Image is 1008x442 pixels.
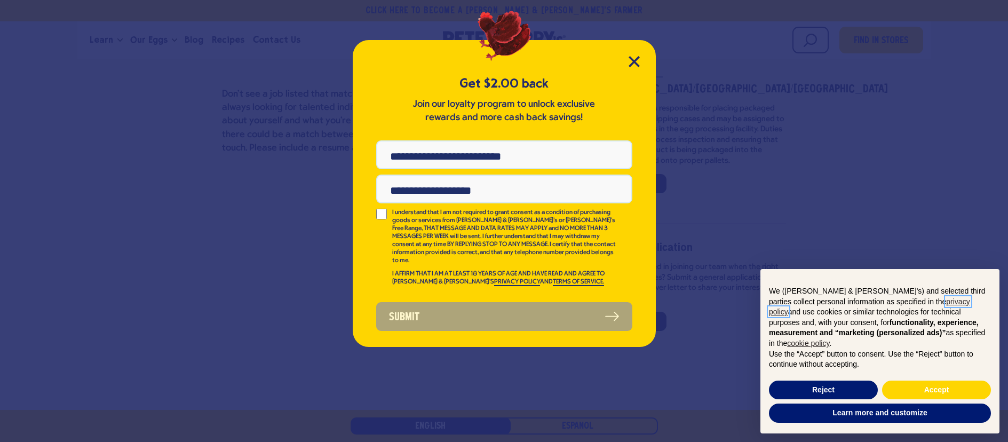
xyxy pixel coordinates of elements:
[882,381,991,400] button: Accept
[769,297,970,317] a: privacy policy
[376,75,632,92] h5: Get $2.00 back
[769,381,878,400] button: Reject
[553,279,604,286] a: TERMS OF SERVICE.
[769,349,991,370] p: Use the “Accept” button to consent. Use the “Reject” button to continue without accepting.
[494,279,540,286] a: PRIVACY POLICY
[787,339,829,348] a: cookie policy
[392,209,617,265] p: I understand that I am not required to grant consent as a condition of purchasing goods or servic...
[629,56,640,67] button: Close Modal
[376,209,387,219] input: I understand that I am not required to grant consent as a condition of purchasing goods or servic...
[411,98,598,124] p: Join our loyalty program to unlock exclusive rewards and more cash back savings!
[376,302,632,331] button: Submit
[769,404,991,423] button: Learn more and customize
[769,286,991,349] p: We ([PERSON_NAME] & [PERSON_NAME]'s) and selected third parties collect personal information as s...
[392,270,617,286] p: I AFFIRM THAT I AM AT LEAST 18 YEARS OF AGE AND HAVE READ AND AGREE TO [PERSON_NAME] & [PERSON_NA...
